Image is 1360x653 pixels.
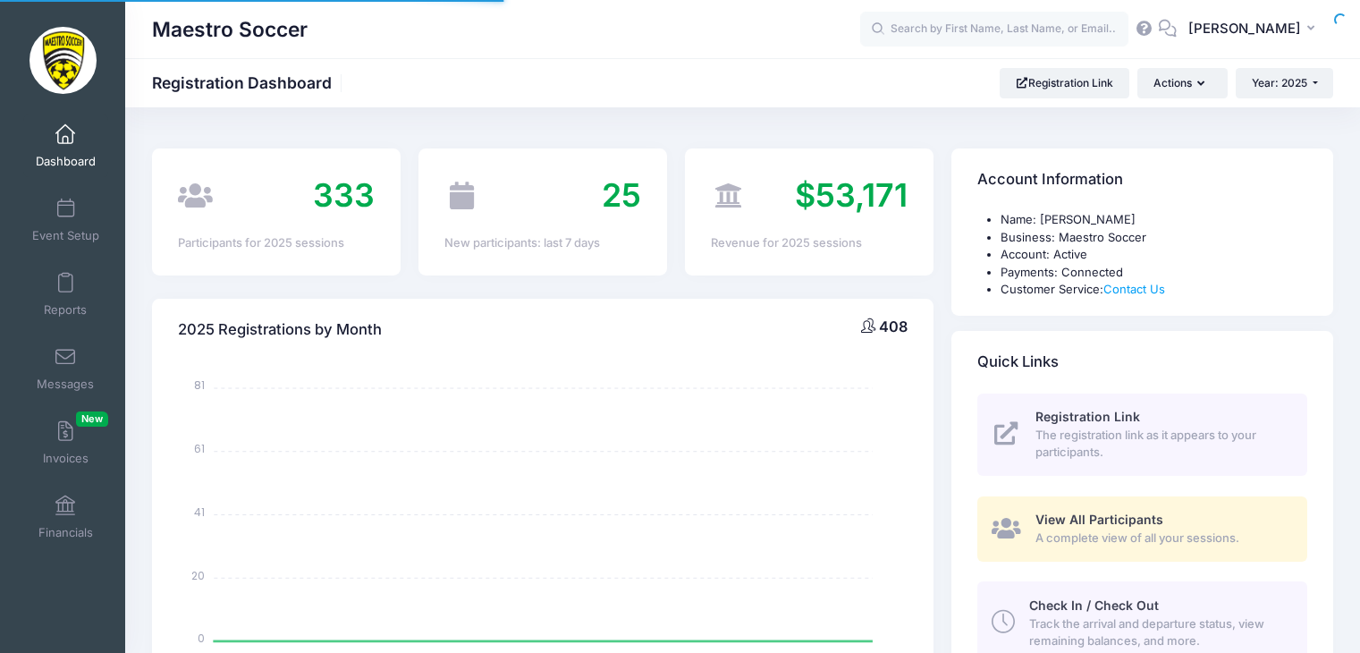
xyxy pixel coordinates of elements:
div: Participants for 2025 sessions [178,234,375,252]
button: [PERSON_NAME] [1177,9,1333,50]
a: Contact Us [1103,282,1165,296]
h4: Account Information [977,155,1123,206]
span: 25 [602,175,641,215]
a: Registration Link The registration link as it appears to your participants. [977,394,1307,476]
span: Dashboard [36,154,96,169]
a: Registration Link [1000,68,1129,98]
a: Dashboard [23,114,108,177]
div: Revenue for 2025 sessions [711,234,908,252]
li: Account: Active [1001,246,1307,264]
div: New participants: last 7 days [444,234,641,252]
button: Year: 2025 [1236,68,1333,98]
tspan: 81 [195,377,206,393]
span: The registration link as it appears to your participants. [1035,427,1287,462]
img: Maestro Soccer [30,27,97,94]
span: View All Participants [1035,512,1163,527]
span: Check In / Check Out [1029,598,1159,613]
span: A complete view of all your sessions. [1035,530,1287,547]
h1: Registration Dashboard [152,73,347,92]
a: Financials [23,486,108,548]
a: Reports [23,263,108,326]
li: Customer Service: [1001,281,1307,299]
button: Actions [1137,68,1227,98]
a: Event Setup [23,189,108,251]
li: Name: [PERSON_NAME] [1001,211,1307,229]
span: $53,171 [795,175,908,215]
tspan: 61 [195,441,206,456]
span: Registration Link [1035,409,1140,424]
span: Financials [38,525,93,540]
tspan: 20 [192,567,206,582]
span: [PERSON_NAME] [1188,19,1301,38]
a: View All Participants A complete view of all your sessions. [977,496,1307,562]
tspan: 0 [199,631,206,646]
span: Messages [37,377,94,392]
li: Payments: Connected [1001,264,1307,282]
h4: Quick Links [977,336,1059,387]
h1: Maestro Soccer [152,9,308,50]
tspan: 41 [195,505,206,520]
a: Messages [23,337,108,400]
span: 408 [879,318,908,335]
span: Reports [44,302,87,318]
span: Year: 2025 [1252,76,1307,89]
span: Invoices [43,451,89,466]
a: InvoicesNew [23,411,108,474]
span: 333 [313,175,375,215]
span: Track the arrival and departure status, view remaining balances, and more. [1029,615,1287,650]
h4: 2025 Registrations by Month [178,304,382,355]
span: Event Setup [32,228,99,243]
input: Search by First Name, Last Name, or Email... [860,12,1128,47]
span: New [76,411,108,427]
li: Business: Maestro Soccer [1001,229,1307,247]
